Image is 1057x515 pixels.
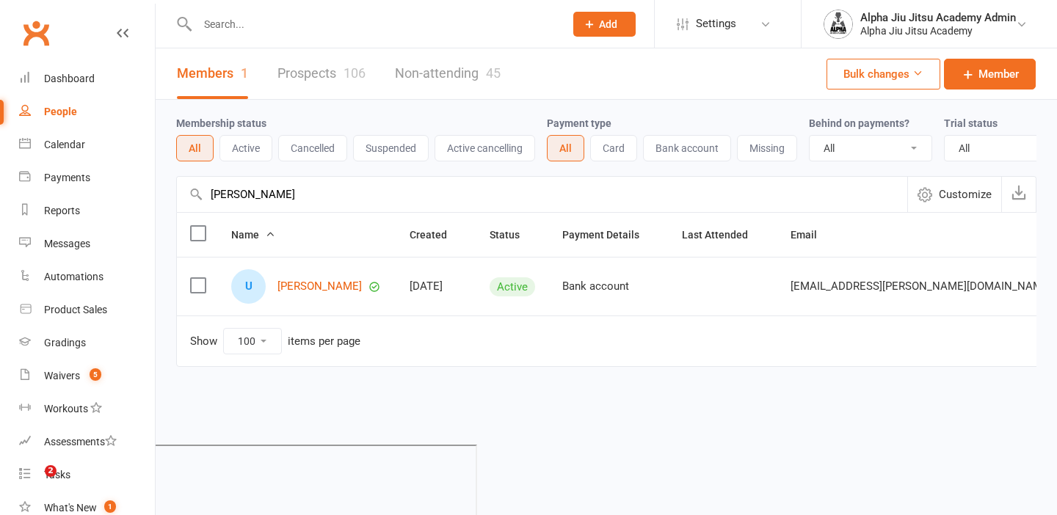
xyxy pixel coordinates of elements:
[19,359,155,392] a: Waivers 5
[44,403,88,414] div: Workouts
[827,59,940,90] button: Bulk changes
[45,465,57,477] span: 2
[219,135,272,161] button: Active
[19,459,155,492] a: Tasks
[19,161,155,194] a: Payments
[410,280,463,293] div: [DATE]
[860,11,1016,24] div: Alpha Jiu Jitsu Academy Admin
[939,186,992,203] span: Customize
[643,135,731,161] button: Bank account
[44,469,70,481] div: Tasks
[562,280,655,293] div: Bank account
[944,59,1036,90] a: Member
[19,62,155,95] a: Dashboard
[90,368,101,381] span: 5
[490,229,536,241] span: Status
[44,73,95,84] div: Dashboard
[44,238,90,249] div: Messages
[696,7,736,40] span: Settings
[824,10,853,39] img: thumb_image1751406779.png
[44,502,97,514] div: What's New
[44,370,80,381] div: Waivers
[19,128,155,161] a: Calendar
[44,139,85,150] div: Calendar
[682,229,764,241] span: Last Attended
[682,226,764,244] button: Last Attended
[395,48,501,99] a: Non-attending45
[231,229,275,241] span: Name
[791,229,833,241] span: Email
[590,135,637,161] button: Card
[860,24,1016,37] div: Alpha Jiu Jitsu Academy
[809,117,909,129] label: Behind on payments?
[410,226,463,244] button: Created
[15,465,50,500] iframe: Intercom live chat
[177,48,248,99] a: Members1
[344,65,366,81] div: 106
[486,65,501,81] div: 45
[44,106,77,117] div: People
[190,328,360,354] div: Show
[547,135,584,161] button: All
[791,226,833,244] button: Email
[193,14,554,34] input: Search...
[277,280,362,293] a: [PERSON_NAME]
[737,135,797,161] button: Missing
[490,277,535,296] div: Active
[791,272,1052,300] span: [EMAIL_ADDRESS][PERSON_NAME][DOMAIN_NAME]
[231,226,275,244] button: Name
[944,117,998,129] label: Trial status
[104,500,116,513] span: 1
[490,226,536,244] button: Status
[562,229,655,241] span: Payment Details
[573,12,636,37] button: Add
[176,117,266,129] label: Membership status
[176,135,214,161] button: All
[547,117,611,129] label: Payment type
[44,337,86,348] div: Gradings
[19,260,155,293] a: Automations
[562,226,655,244] button: Payment Details
[241,65,248,81] div: 1
[288,335,360,348] div: items per page
[44,205,80,216] div: Reports
[44,436,117,448] div: Assessments
[44,172,90,183] div: Payments
[19,425,155,459] a: Assessments
[44,271,103,282] div: Automations
[907,177,1001,212] button: Customize
[19,326,155,359] a: Gradings
[19,194,155,227] a: Reports
[353,135,429,161] button: Suspended
[435,135,535,161] button: Active cancelling
[19,95,155,128] a: People
[599,18,617,30] span: Add
[19,293,155,326] a: Product Sales
[44,304,107,315] div: Product Sales
[278,135,347,161] button: Cancelled
[18,15,54,51] a: Clubworx
[978,65,1019,83] span: Member
[19,392,155,425] a: Workouts
[19,227,155,260] a: Messages
[231,269,266,304] div: Umesh
[177,177,907,212] input: Search by contact name
[277,48,366,99] a: Prospects106
[410,229,463,241] span: Created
